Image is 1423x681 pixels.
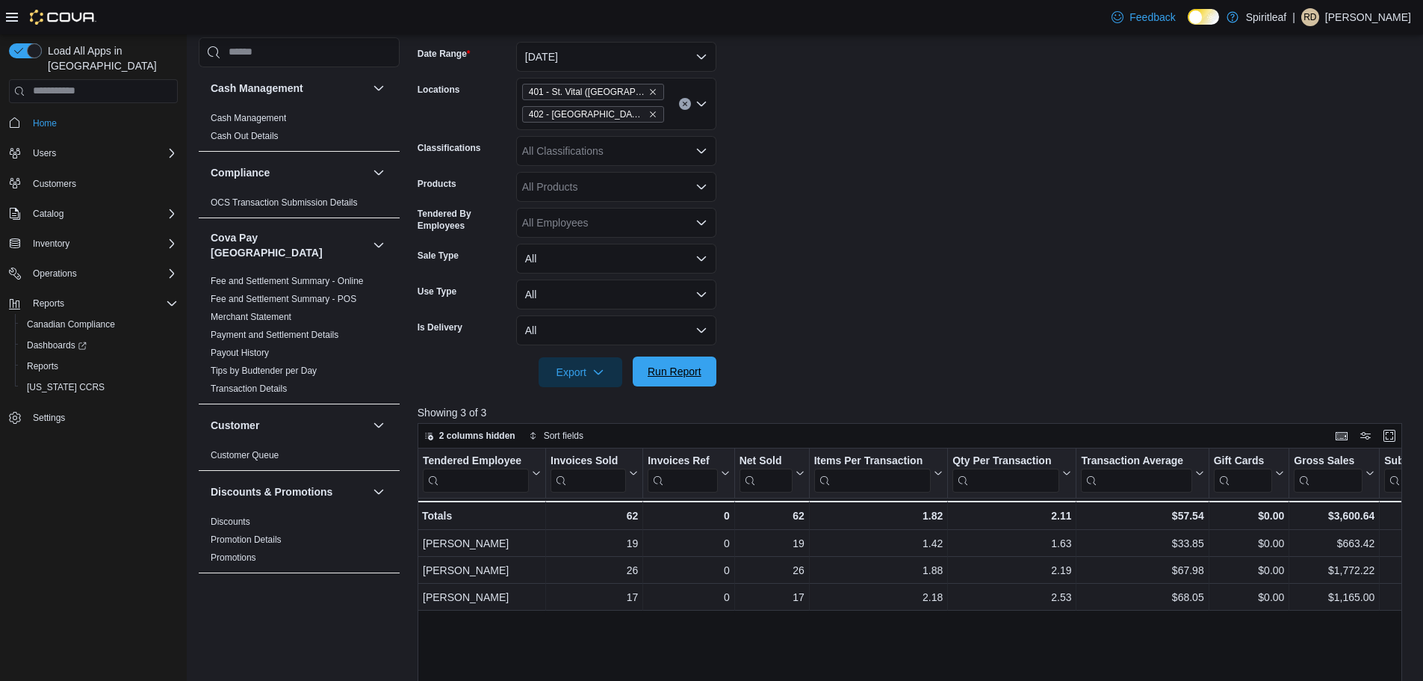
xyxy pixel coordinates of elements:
div: Gross Sales [1294,454,1362,468]
label: Use Type [418,286,456,298]
div: $67.98 [1081,561,1203,579]
a: Home [27,114,63,132]
button: Keyboard shortcuts [1333,427,1351,445]
div: Qty Per Transaction [952,454,1059,492]
button: Items Per Transaction [813,454,943,492]
button: Customer [211,418,367,433]
button: Display options [1357,427,1374,445]
span: Home [27,114,178,132]
span: Export [548,357,613,387]
span: Canadian Compliance [27,318,115,330]
span: Catalog [33,208,63,220]
div: Compliance [199,194,400,218]
div: $0.00 [1213,588,1284,606]
span: RD [1303,8,1316,26]
span: Inventory [27,235,178,253]
div: Gift Cards [1213,454,1272,468]
span: Reports [27,360,58,372]
button: Remove 402 - Polo Park (Winnipeg) from selection in this group [648,110,657,119]
button: Open list of options [695,98,707,110]
button: Customers [3,173,184,194]
div: $663.42 [1294,534,1374,552]
p: | [1292,8,1295,26]
div: 19 [740,534,804,552]
a: Cash Management [211,113,286,123]
a: Tips by Budtender per Day [211,366,317,376]
label: Sale Type [418,250,459,262]
div: Items Per Transaction [813,454,931,468]
div: $0.00 [1213,561,1284,579]
button: Settings [3,407,184,428]
span: Feedback [1129,10,1175,25]
div: [PERSON_NAME] [423,561,541,579]
button: Sort fields [523,427,589,445]
span: [US_STATE] CCRS [27,381,105,393]
div: 0 [648,507,729,525]
div: 19 [551,534,638,552]
div: Qty Per Transaction [952,454,1059,468]
a: Customers [27,175,82,193]
div: Invoices Sold [551,454,626,468]
button: All [516,280,716,309]
div: Invoices Ref [648,454,717,468]
label: Date Range [418,48,471,60]
div: 17 [740,588,804,606]
a: Merchant Statement [211,312,291,322]
div: $0.00 [1213,507,1284,525]
span: Cash Out Details [211,130,279,142]
div: $68.05 [1081,588,1203,606]
span: Merchant Statement [211,311,291,323]
span: Load All Apps in [GEOGRAPHIC_DATA] [42,43,178,73]
button: Open list of options [695,217,707,229]
a: Discounts [211,517,250,527]
span: Operations [27,265,178,283]
button: All [516,244,716,274]
a: OCS Transaction Submission Details [211,197,358,208]
button: Run Report [633,357,716,386]
button: 2 columns hidden [418,427,521,445]
span: Users [27,144,178,162]
label: Classifications [418,142,481,154]
div: Ravi D [1301,8,1319,26]
button: Cova Pay [GEOGRAPHIC_DATA] [370,236,388,254]
span: 402 - [GEOGRAPHIC_DATA] ([GEOGRAPHIC_DATA]) [529,107,645,122]
button: Clear input [679,98,691,110]
div: Cova Pay [GEOGRAPHIC_DATA] [199,272,400,404]
span: Reports [27,295,178,312]
a: Dashboards [21,336,93,354]
span: Payment and Settlement Details [211,329,338,341]
label: Tendered By Employees [418,208,510,232]
span: 401 - St. Vital ([GEOGRAPHIC_DATA]) [529,84,645,99]
a: Reports [21,357,64,375]
button: Inventory [3,233,184,254]
button: All [516,315,716,345]
div: 62 [739,507,804,525]
a: Payment and Settlement Details [211,330,338,340]
button: Invoices Ref [648,454,729,492]
div: Tendered Employee [423,454,529,492]
span: Settings [27,408,178,427]
label: Locations [418,84,460,96]
a: Customer Queue [211,450,279,460]
span: Catalog [27,205,178,223]
button: Compliance [211,165,367,180]
span: 402 - Polo Park (Winnipeg) [522,106,664,123]
a: Canadian Compliance [21,315,121,333]
button: Users [27,144,62,162]
a: Fee and Settlement Summary - Online [211,276,364,286]
div: $57.54 [1081,507,1203,525]
button: Catalog [27,205,69,223]
button: Catalog [3,203,184,224]
a: Feedback [1106,2,1181,32]
button: Tendered Employee [423,454,541,492]
button: Cash Management [211,81,367,96]
div: Net Sold [739,454,792,492]
nav: Complex example [9,106,178,468]
a: Promotion Details [211,534,282,545]
button: Customer [370,416,388,434]
div: Gross Sales [1294,454,1362,492]
button: Export [539,357,622,387]
span: Promotions [211,552,256,564]
div: 1.63 [952,534,1071,552]
div: 0 [648,534,729,552]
